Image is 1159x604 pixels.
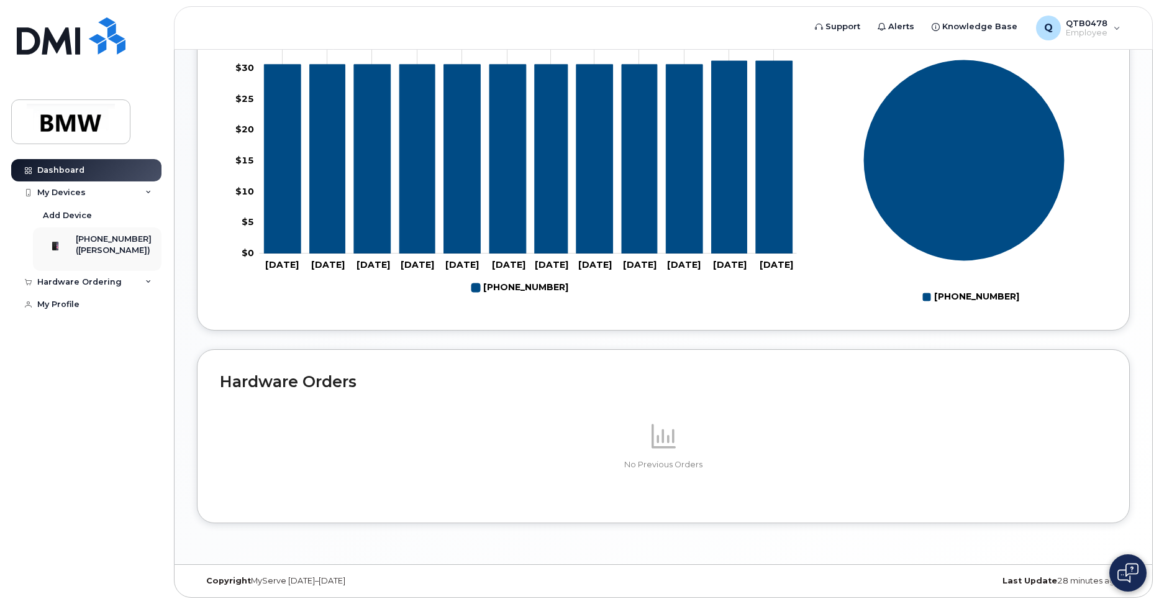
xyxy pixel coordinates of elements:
tspan: [DATE] [445,259,479,270]
tspan: [DATE] [492,259,525,270]
a: Support [806,14,869,39]
tspan: [DATE] [667,259,701,270]
a: Knowledge Base [923,14,1026,39]
tspan: [DATE] [401,259,434,270]
g: Chart [863,59,1065,307]
tspan: [DATE] [357,259,390,270]
span: Q [1044,21,1053,35]
g: Legend [922,286,1019,308]
tspan: [DATE] [713,259,747,270]
tspan: $15 [235,155,254,166]
tspan: $5 [242,216,254,227]
div: QTB0478 [1027,16,1129,40]
g: Chart [235,31,797,298]
span: Alerts [888,21,914,33]
div: MyServe [DATE]–[DATE] [197,576,508,586]
tspan: [DATE] [760,259,793,270]
div: 28 minutes ago [819,576,1130,586]
g: 864-275-1754 [471,277,568,298]
tspan: $30 [235,62,254,73]
h2: Hardware Orders [220,372,1107,391]
img: Open chat [1117,563,1139,583]
tspan: $25 [235,93,254,104]
tspan: [DATE] [311,259,345,270]
tspan: $20 [235,124,254,135]
tspan: [DATE] [578,259,612,270]
span: Knowledge Base [942,21,1017,33]
span: QTB0478 [1066,18,1107,28]
g: Series [863,59,1065,261]
a: Alerts [869,14,923,39]
g: Legend [471,277,568,298]
tspan: $0 [242,247,254,259]
tspan: $10 [235,185,254,196]
tspan: [DATE] [535,259,568,270]
g: 864-275-1754 [264,61,792,254]
span: Support [825,21,860,33]
strong: Copyright [206,576,251,585]
strong: Last Update [1002,576,1057,585]
tspan: [DATE] [265,259,299,270]
p: No Previous Orders [220,459,1107,470]
span: Employee [1066,28,1107,38]
tspan: [DATE] [623,259,657,270]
